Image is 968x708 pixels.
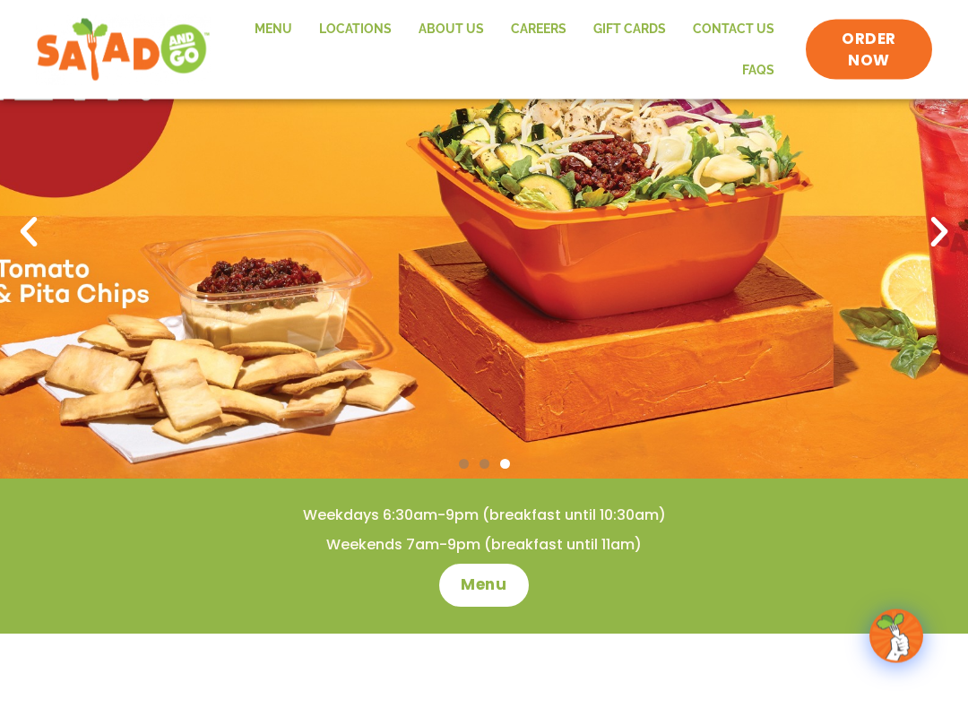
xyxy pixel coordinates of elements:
a: ORDER NOW [806,20,932,81]
a: Locations [306,9,405,50]
h4: Weekends 7am-9pm (breakfast until 11am) [36,536,932,556]
h4: Weekdays 6:30am-9pm (breakfast until 10:30am) [36,506,932,526]
span: Go to slide 3 [500,460,510,470]
a: FAQs [729,50,788,91]
a: Contact Us [679,9,788,50]
span: Menu [461,575,506,597]
span: Go to slide 1 [459,460,469,470]
img: wpChatIcon [871,611,921,661]
div: Next slide [920,213,959,253]
div: Previous slide [9,213,48,253]
a: Careers [497,9,580,50]
a: GIFT CARDS [580,9,679,50]
img: new-SAG-logo-768×292 [36,14,211,86]
span: Go to slide 2 [480,460,489,470]
a: About Us [405,9,497,50]
span: ORDER NOW [824,29,914,72]
a: Menu [241,9,306,50]
nav: Menu [229,9,789,91]
a: Menu [439,565,528,608]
